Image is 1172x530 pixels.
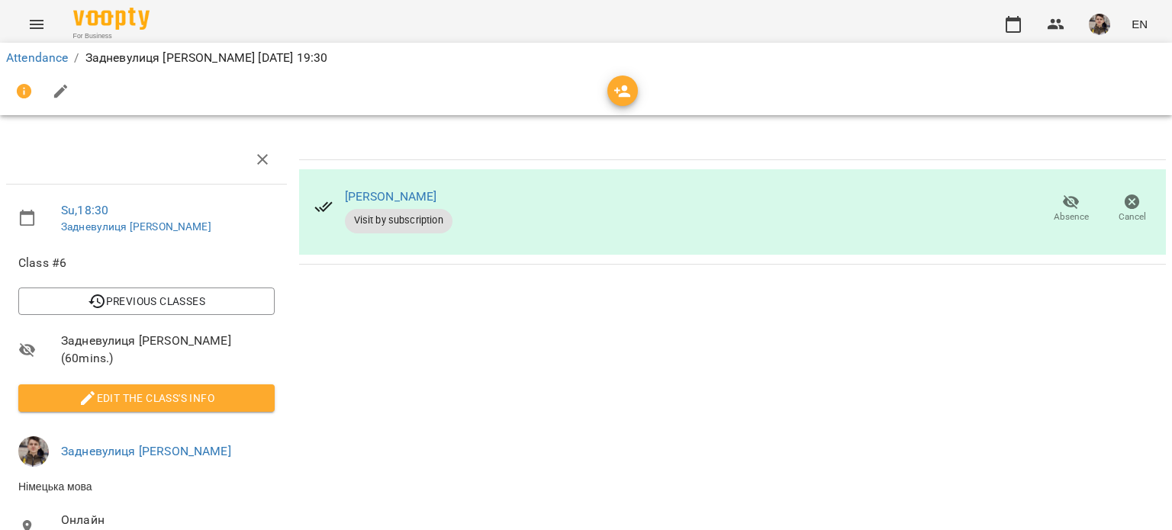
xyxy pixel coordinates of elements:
[18,6,55,43] button: Menu
[61,332,275,368] span: Задневулиця [PERSON_NAME] ( 60 mins. )
[345,214,452,227] span: Visit by subscription
[61,511,275,529] span: Онлайн
[74,49,79,67] li: /
[1089,14,1110,35] img: fc1e08aabc335e9c0945016fe01e34a0.jpg
[61,444,231,458] a: Задневулиця [PERSON_NAME]
[73,31,150,41] span: For Business
[18,384,275,412] button: Edit the class's Info
[6,49,1166,67] nav: breadcrumb
[31,389,262,407] span: Edit the class's Info
[1125,10,1154,38] button: EN
[6,50,68,65] a: Attendance
[1041,188,1102,230] button: Absence
[61,203,108,217] a: Su , 18:30
[85,49,328,67] p: Задневулиця [PERSON_NAME] [DATE] 19:30
[73,8,150,30] img: Voopty Logo
[1119,210,1146,223] span: Cancel
[1102,188,1163,230] button: Cancel
[18,254,275,272] span: Class #6
[1132,16,1148,32] span: EN
[61,220,211,233] a: Задневулиця [PERSON_NAME]
[18,287,275,315] button: Previous Classes
[345,189,437,204] a: [PERSON_NAME]
[18,436,49,467] img: fc1e08aabc335e9c0945016fe01e34a0.jpg
[1054,210,1089,223] span: Absence
[31,292,262,310] span: Previous Classes
[6,473,287,500] li: Німецька мова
